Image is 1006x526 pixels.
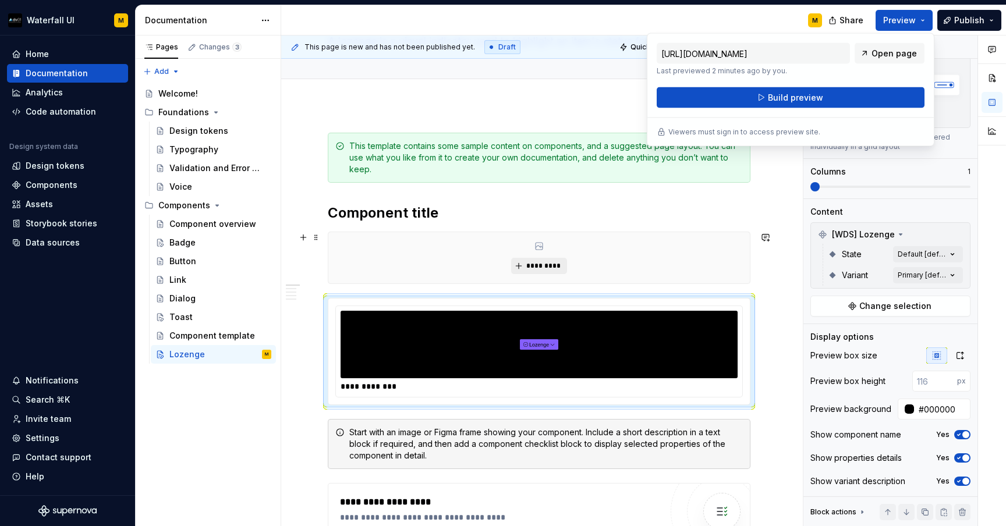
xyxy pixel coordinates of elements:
[140,84,276,364] div: Page tree
[151,122,276,140] a: Design tokens
[199,42,242,52] div: Changes
[7,390,128,409] button: Search ⌘K
[7,83,128,102] a: Analytics
[9,142,78,151] div: Design system data
[118,16,124,25] div: M
[26,413,71,425] div: Invite team
[151,215,276,233] a: Component overview
[7,467,128,486] button: Help
[151,252,276,271] a: Button
[498,42,516,52] span: Draft
[154,67,169,76] span: Add
[140,84,276,103] a: Welcome!
[169,311,193,323] div: Toast
[839,15,863,26] span: Share
[893,267,963,283] button: Primary [default]
[883,15,916,26] span: Preview
[810,350,877,361] div: Preview box size
[26,67,88,79] div: Documentation
[954,15,984,26] span: Publish
[158,88,198,99] div: Welcome!
[26,106,96,118] div: Code automation
[842,269,868,281] span: Variant
[810,507,856,517] div: Block actions
[876,10,933,31] button: Preview
[912,371,957,392] input: 116
[810,331,874,343] div: Display options
[893,246,963,262] button: Default [default]
[151,345,276,364] a: LozengeM
[151,177,276,196] a: Voice
[630,42,681,52] span: Quick preview
[810,452,902,464] div: Show properties details
[7,102,128,121] a: Code automation
[349,140,743,175] div: This template contains some sample content on components, and a suggested page layout. You can us...
[7,214,128,233] a: Storybook stories
[7,157,128,175] a: Design tokens
[27,15,75,26] div: Waterfall UI
[855,43,924,64] a: Open page
[169,255,196,267] div: Button
[936,430,950,439] label: Yes
[26,198,53,210] div: Assets
[7,195,128,214] a: Assets
[2,8,133,33] button: Waterfall UIM
[7,448,128,467] button: Contact support
[7,429,128,447] a: Settings
[823,10,871,31] button: Share
[169,274,186,286] div: Link
[169,181,192,193] div: Voice
[140,63,183,80] button: Add
[8,13,22,27] img: 7a0241b0-c510-47ef-86be-6cc2f0d29437.png
[668,127,820,137] p: Viewers must sign in to access preview site.
[151,271,276,289] a: Link
[898,271,947,280] div: Primary [default]
[169,349,205,360] div: Lozenge
[26,48,49,60] div: Home
[859,300,931,312] span: Change selection
[7,410,128,428] a: Invite team
[957,376,966,386] p: px
[7,233,128,252] a: Data sources
[898,250,947,259] div: Default [default]
[232,42,242,52] span: 3
[810,166,846,177] div: Columns
[936,453,950,463] label: Yes
[349,427,743,461] div: Start with an image or Figma frame showing your component. Include a short description in a text ...
[304,42,475,52] span: This page is new and has not been published yet.
[26,87,63,98] div: Analytics
[38,505,97,517] svg: Supernova Logo
[968,167,970,176] p: 1
[936,477,950,486] label: Yes
[151,308,276,326] a: Toast
[151,159,276,177] a: Validation and Error Messages
[7,45,128,63] a: Home
[26,218,97,229] div: Storybook stories
[26,394,70,406] div: Search ⌘K
[810,206,843,218] div: Content
[151,289,276,308] a: Dialog
[842,248,862,260] span: State
[812,16,818,25] div: M
[140,196,276,215] div: Components
[144,42,178,52] div: Pages
[7,371,128,390] button: Notifications
[158,106,209,118] div: Foundations
[657,66,850,76] p: Last previewed 2 minutes ago by you.
[657,87,924,108] button: Build preview
[169,125,228,137] div: Design tokens
[140,103,276,122] div: Foundations
[26,432,59,444] div: Settings
[26,237,80,248] div: Data sources
[151,233,276,252] a: Badge
[7,64,128,83] a: Documentation
[813,225,968,244] div: [WDS] Lozenge
[151,326,276,345] a: Component template
[810,504,867,520] div: Block actions
[169,218,256,230] div: Component overview
[169,144,218,155] div: Typography
[810,475,905,487] div: Show variant description
[914,399,970,420] input: Auto
[151,140,276,159] a: Typography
